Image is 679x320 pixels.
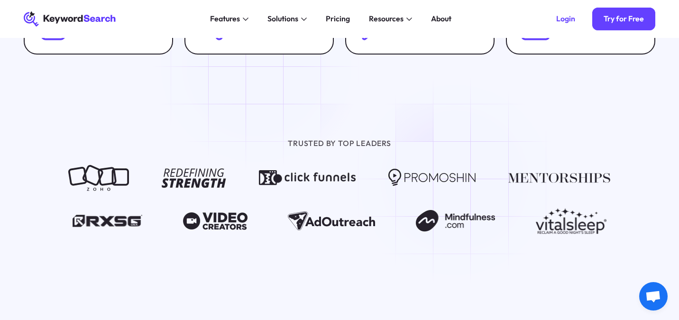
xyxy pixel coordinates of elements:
[545,8,587,30] a: Login
[162,165,226,191] img: Redefining Strength
[73,208,143,234] img: RXSG
[259,165,355,191] img: Click Funnels
[425,11,457,27] a: About
[556,14,575,24] div: Login
[639,282,668,311] div: Open chat
[369,13,404,25] div: Resources
[592,8,655,30] a: Try for Free
[210,13,240,25] div: Features
[112,138,566,149] div: TRUSTED BY TOP LEADERS
[508,165,610,191] img: Mentorships
[416,208,495,234] img: Mindfulness.com
[431,13,451,25] div: About
[288,208,375,234] img: Ad Outreach
[536,208,607,234] img: Vitalsleep
[68,165,129,191] img: Zoho
[604,14,644,24] div: Try for Free
[320,11,356,27] a: Pricing
[326,13,350,25] div: Pricing
[183,208,248,234] img: Video Creators
[388,165,475,191] img: Promoshin
[267,13,298,25] div: Solutions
